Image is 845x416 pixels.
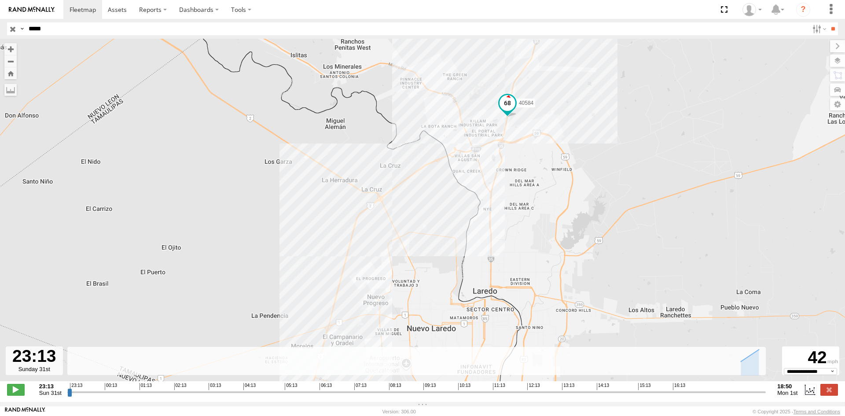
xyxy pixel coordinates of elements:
[382,409,416,414] div: Version: 306.00
[597,383,609,390] span: 14:13
[423,383,436,390] span: 09:13
[354,383,367,390] span: 07:13
[389,383,401,390] span: 08:13
[70,383,82,390] span: 23:13
[105,383,117,390] span: 00:13
[9,7,55,13] img: rand-logo.svg
[209,383,221,390] span: 03:13
[794,409,840,414] a: Terms and Conditions
[39,383,62,390] strong: 23:13
[4,55,17,67] button: Zoom out
[4,43,17,55] button: Zoom in
[4,84,17,96] label: Measure
[4,67,17,79] button: Zoom Home
[174,383,187,390] span: 02:13
[519,100,533,106] span: 40584
[777,390,797,396] span: Mon 1st Sep 2025
[527,383,540,390] span: 12:13
[320,383,332,390] span: 06:13
[820,384,838,395] label: Close
[673,383,685,390] span: 16:13
[783,348,838,368] div: 42
[638,383,650,390] span: 15:13
[739,3,765,16] div: Ryan Roxas
[830,98,845,110] label: Map Settings
[5,407,45,416] a: Visit our Website
[39,390,62,396] span: Sun 31st Aug 2025
[7,384,25,395] label: Play/Stop
[458,383,470,390] span: 10:13
[753,409,840,414] div: © Copyright 2025 -
[562,383,574,390] span: 13:13
[796,3,810,17] i: ?
[18,22,26,35] label: Search Query
[809,22,828,35] label: Search Filter Options
[243,383,256,390] span: 04:13
[140,383,152,390] span: 01:13
[777,383,797,390] strong: 18:50
[493,383,505,390] span: 11:13
[285,383,297,390] span: 05:13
